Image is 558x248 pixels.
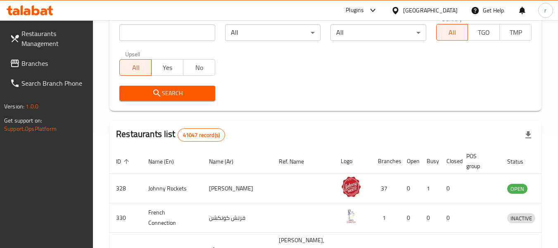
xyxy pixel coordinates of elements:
[330,24,426,41] div: All
[155,62,180,74] span: Yes
[507,157,534,166] span: Status
[371,149,400,174] th: Branches
[142,174,202,203] td: Johnny Rockets
[507,184,527,194] span: OPEN
[21,58,87,68] span: Branches
[371,203,400,233] td: 1
[148,157,185,166] span: Name (En)
[400,203,420,233] td: 0
[507,214,535,223] span: INACTIVE
[119,24,215,41] input: Search for restaurant name or ID..
[225,24,321,41] div: All
[440,203,460,233] td: 0
[400,149,420,174] th: Open
[123,62,148,74] span: All
[341,206,361,226] img: French Connection
[503,26,528,39] span: TMP
[518,125,538,145] div: Export file
[341,176,361,197] img: Johnny Rockets
[436,24,468,41] button: All
[440,174,460,203] td: 0
[187,62,212,74] span: No
[371,174,400,203] td: 37
[26,101,38,112] span: 1.0.0
[4,101,24,112] span: Version:
[142,203,202,233] td: French Connection
[119,59,152,76] button: All
[334,149,371,174] th: Logo
[109,203,142,233] td: 330
[471,26,496,39] span: TGO
[442,16,463,22] label: Delivery
[183,59,215,76] button: No
[468,24,500,41] button: TGO
[400,174,420,203] td: 0
[3,53,93,73] a: Branches
[126,88,208,99] span: Search
[116,128,225,142] h2: Restaurants list
[420,174,440,203] td: 1
[3,73,93,93] a: Search Branch Phone
[420,149,440,174] th: Busy
[202,203,272,233] td: فرنش كونكشن
[440,26,465,39] span: All
[420,203,440,233] td: 0
[109,174,142,203] td: 328
[178,128,225,142] div: Total records count
[151,59,183,76] button: Yes
[4,115,42,126] span: Get support on:
[209,157,244,166] span: Name (Ar)
[466,151,491,171] span: POS group
[21,29,87,48] span: Restaurants Management
[403,6,458,15] div: [GEOGRAPHIC_DATA]
[499,24,532,41] button: TMP
[119,86,215,101] button: Search
[21,78,87,88] span: Search Branch Phone
[4,123,57,134] a: Support.OpsPlatform
[3,24,93,53] a: Restaurants Management
[346,5,364,15] div: Plugins
[178,131,225,139] span: 41047 record(s)
[279,157,315,166] span: Ref. Name
[544,6,546,15] span: r
[125,51,140,57] label: Upsell
[202,174,272,203] td: [PERSON_NAME]
[440,149,460,174] th: Closed
[116,157,132,166] span: ID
